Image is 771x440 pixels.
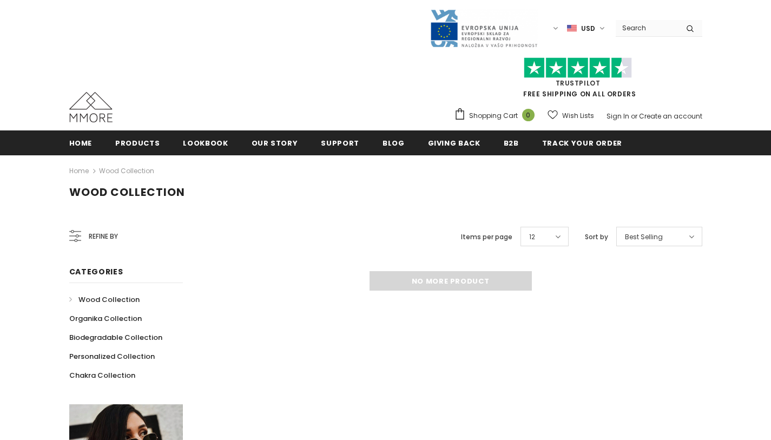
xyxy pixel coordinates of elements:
span: Wood Collection [78,294,140,305]
span: Our Story [252,138,298,148]
span: Categories [69,266,123,277]
a: Personalized Collection [69,347,155,366]
span: Best Selling [625,232,663,242]
a: Lookbook [183,130,228,155]
a: Javni Razpis [430,23,538,32]
a: Wish Lists [548,106,594,125]
span: Wish Lists [562,110,594,121]
label: Items per page [461,232,512,242]
span: Chakra Collection [69,370,135,380]
span: or [631,111,637,121]
a: support [321,130,359,155]
span: Track your order [542,138,622,148]
img: USD [567,24,577,33]
span: 12 [529,232,535,242]
label: Sort by [585,232,608,242]
a: Biodegradable Collection [69,328,162,347]
img: Trust Pilot Stars [524,57,632,78]
span: Biodegradable Collection [69,332,162,343]
span: Wood Collection [69,185,185,200]
a: Sign In [607,111,629,121]
img: MMORE Cases [69,92,113,122]
a: Shopping Cart 0 [454,108,540,124]
span: Products [115,138,160,148]
a: Home [69,130,93,155]
span: support [321,138,359,148]
a: Products [115,130,160,155]
span: FREE SHIPPING ON ALL ORDERS [454,62,702,98]
a: Wood Collection [69,290,140,309]
input: Search Site [616,20,678,36]
a: Our Story [252,130,298,155]
a: B2B [504,130,519,155]
a: Chakra Collection [69,366,135,385]
span: Lookbook [183,138,228,148]
span: 0 [522,109,535,121]
a: Giving back [428,130,480,155]
img: Javni Razpis [430,9,538,48]
a: Create an account [639,111,702,121]
a: Trustpilot [556,78,601,88]
span: Blog [383,138,405,148]
span: Personalized Collection [69,351,155,362]
span: Refine by [89,231,118,242]
a: Organika Collection [69,309,142,328]
span: USD [581,23,595,34]
a: Track your order [542,130,622,155]
a: Wood Collection [99,166,154,175]
span: B2B [504,138,519,148]
span: Home [69,138,93,148]
span: Organika Collection [69,313,142,324]
a: Blog [383,130,405,155]
a: Home [69,165,89,178]
span: Shopping Cart [469,110,518,121]
span: Giving back [428,138,480,148]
